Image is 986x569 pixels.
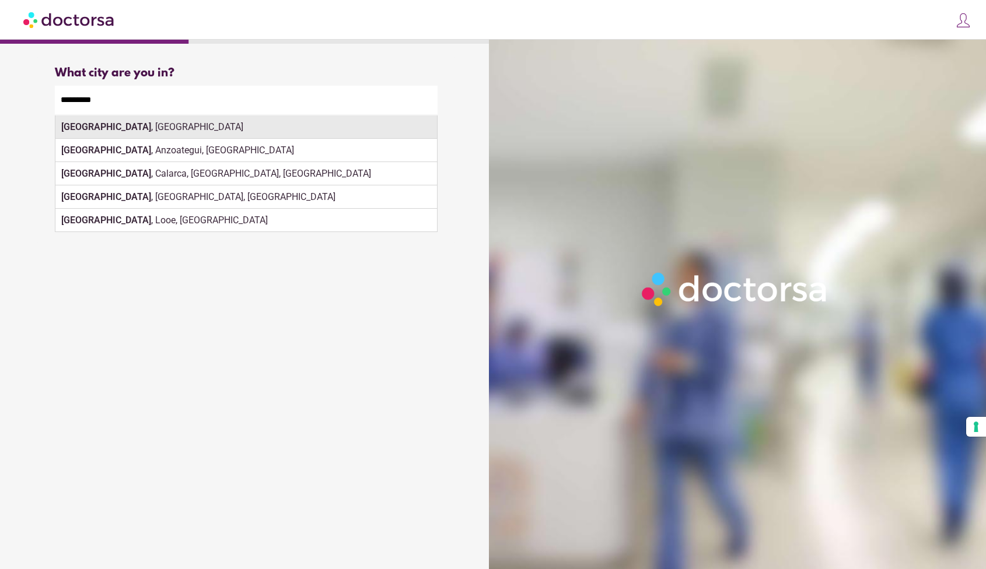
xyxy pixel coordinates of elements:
[61,215,151,226] strong: [GEOGRAPHIC_DATA]
[55,185,437,209] div: , [GEOGRAPHIC_DATA], [GEOGRAPHIC_DATA]
[373,178,438,207] button: Continue
[55,162,437,185] div: , Calarca, [GEOGRAPHIC_DATA], [GEOGRAPHIC_DATA]
[23,6,116,33] img: Doctorsa.com
[55,66,438,80] div: What city are you in?
[966,417,986,437] button: Your consent preferences for tracking technologies
[55,114,438,140] div: Make sure the city you pick is where you need assistance.
[955,12,971,29] img: icons8-customer-100.png
[61,191,151,202] strong: [GEOGRAPHIC_DATA]
[55,115,437,139] div: , [GEOGRAPHIC_DATA]
[55,139,437,162] div: , Anzoategui, [GEOGRAPHIC_DATA]
[61,145,151,156] strong: [GEOGRAPHIC_DATA]
[61,168,151,179] strong: [GEOGRAPHIC_DATA]
[637,267,834,311] img: Logo-Doctorsa-trans-White-partial-flat.png
[61,121,151,132] strong: [GEOGRAPHIC_DATA]
[55,209,437,232] div: , Looe, [GEOGRAPHIC_DATA]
